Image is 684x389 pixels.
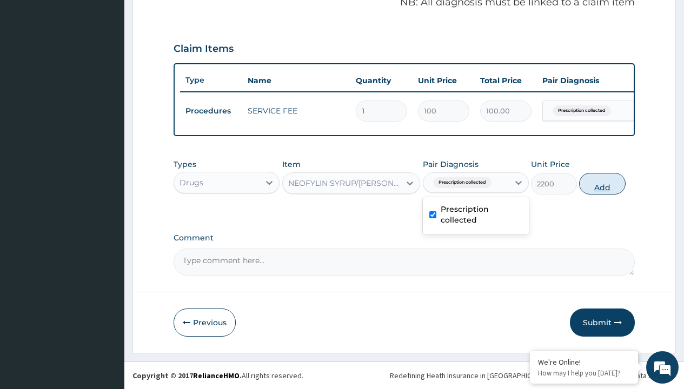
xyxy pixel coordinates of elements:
[20,54,44,81] img: d_794563401_company_1708531726252_794563401
[242,70,350,91] th: Name
[193,371,240,380] a: RelianceHMO
[174,160,196,169] label: Types
[538,368,630,378] p: How may I help you today?
[132,371,242,380] strong: Copyright © 2017 .
[180,177,203,188] div: Drugs
[570,308,635,337] button: Submit
[288,178,402,189] div: NEOFYLIN SYRUP/[PERSON_NAME]
[177,5,203,31] div: Minimize live chat window
[124,361,684,389] footer: All rights reserved.
[63,122,149,231] span: We're online!
[538,357,630,367] div: We're Online!
[174,308,236,337] button: Previous
[433,177,492,188] span: Prescription collected
[537,70,656,91] th: Pair Diagnosis
[441,204,522,225] label: Prescription collected
[282,159,301,170] label: Item
[531,159,570,170] label: Unit Price
[180,101,242,121] td: Procedures
[5,267,206,305] textarea: Type your message and hit 'Enter'
[475,70,537,91] th: Total Price
[180,70,242,90] th: Type
[174,233,635,243] label: Comment
[423,159,479,170] label: Pair Diagnosis
[390,370,676,381] div: Redefining Heath Insurance in [GEOGRAPHIC_DATA] using Telemedicine and Data Science!
[413,70,475,91] th: Unit Price
[56,61,182,75] div: Chat with us now
[174,43,234,55] h3: Claim Items
[242,100,350,122] td: SERVICE FEE
[553,105,611,116] span: Prescription collected
[579,173,625,194] button: Add
[350,70,413,91] th: Quantity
